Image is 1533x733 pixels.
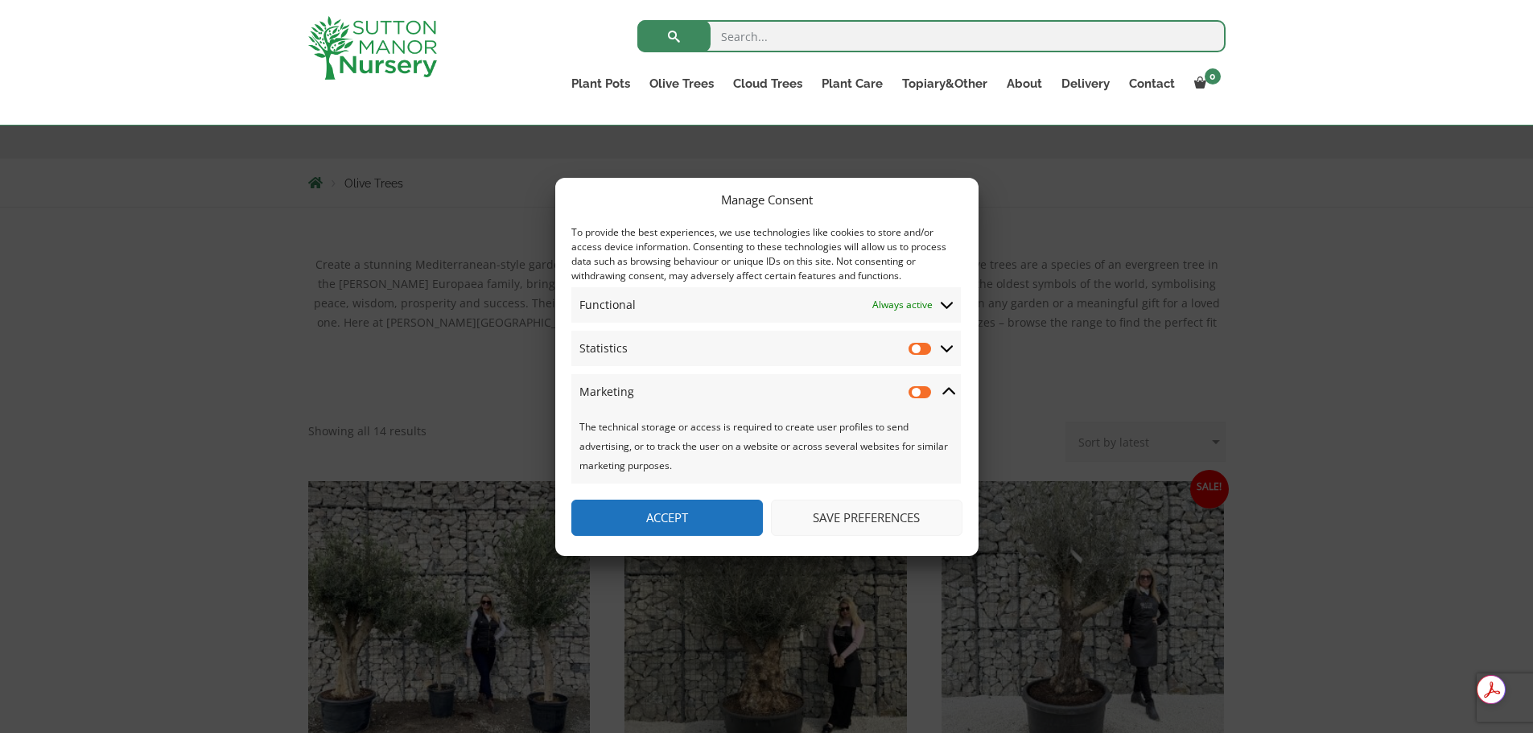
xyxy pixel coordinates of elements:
[997,72,1052,95] a: About
[721,190,813,209] div: Manage Consent
[892,72,997,95] a: Topiary&Other
[308,16,437,80] img: logo
[579,382,634,402] span: Marketing
[1052,72,1119,95] a: Delivery
[579,295,636,315] span: Functional
[579,339,628,358] span: Statistics
[771,500,962,536] button: Save preferences
[812,72,892,95] a: Plant Care
[1119,72,1185,95] a: Contact
[571,374,961,410] summary: Marketing
[579,420,948,472] span: The technical storage or access is required to create user profiles to send advertising, or to tr...
[723,72,812,95] a: Cloud Trees
[562,72,640,95] a: Plant Pots
[1185,72,1226,95] a: 0
[571,500,763,536] button: Accept
[571,331,961,366] summary: Statistics
[1205,68,1221,84] span: 0
[640,72,723,95] a: Olive Trees
[571,287,961,323] summary: Functional Always active
[872,295,933,315] span: Always active
[571,225,961,283] div: To provide the best experiences, we use technologies like cookies to store and/or access device i...
[637,20,1226,52] input: Search...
